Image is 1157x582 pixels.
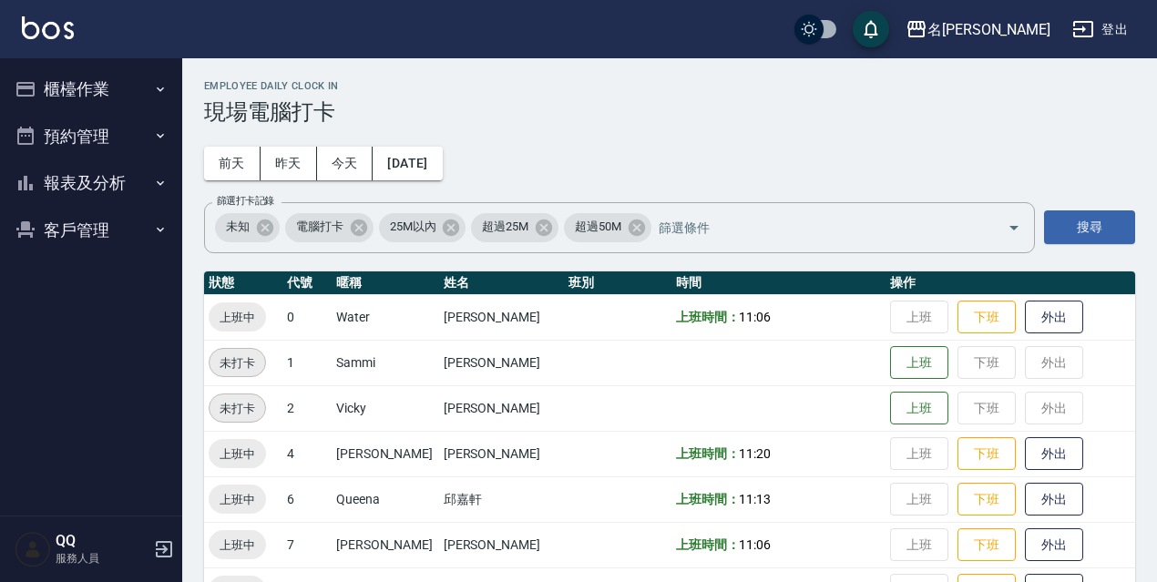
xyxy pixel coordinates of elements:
[676,492,740,506] b: 上班時間：
[282,385,332,431] td: 2
[210,353,265,373] span: 未打卡
[209,536,266,555] span: 上班中
[564,218,632,236] span: 超過50M
[957,528,1016,562] button: 下班
[471,218,539,236] span: 超過25M
[890,346,948,380] button: 上班
[999,213,1029,242] button: Open
[56,550,148,567] p: 服務人員
[898,11,1058,48] button: 名[PERSON_NAME]
[282,340,332,385] td: 1
[1025,437,1083,471] button: 外出
[439,340,564,385] td: [PERSON_NAME]
[285,213,374,242] div: 電腦打卡
[471,213,558,242] div: 超過25M
[886,271,1135,295] th: 操作
[332,385,439,431] td: Vicky
[1044,210,1135,244] button: 搜尋
[957,483,1016,516] button: 下班
[439,431,564,476] td: [PERSON_NAME]
[204,80,1135,92] h2: Employee Daily Clock In
[739,537,771,552] span: 11:06
[209,490,266,509] span: 上班中
[204,271,282,295] th: 狀態
[15,531,51,567] img: Person
[676,537,740,552] b: 上班時間：
[282,271,332,295] th: 代號
[22,16,74,39] img: Logo
[927,18,1050,41] div: 名[PERSON_NAME]
[282,476,332,522] td: 6
[439,294,564,340] td: [PERSON_NAME]
[1025,483,1083,516] button: 外出
[439,476,564,522] td: 邱嘉軒
[7,207,175,254] button: 客戶管理
[7,113,175,160] button: 預約管理
[285,218,354,236] span: 電腦打卡
[204,147,261,180] button: 前天
[217,194,274,208] label: 篩選打卡記錄
[56,532,148,550] h5: QQ
[282,431,332,476] td: 4
[439,271,564,295] th: 姓名
[317,147,374,180] button: 今天
[373,147,442,180] button: [DATE]
[739,446,771,461] span: 11:20
[853,11,889,47] button: save
[890,392,948,425] button: 上班
[739,492,771,506] span: 11:13
[210,399,265,418] span: 未打卡
[332,476,439,522] td: Queena
[215,218,261,236] span: 未知
[957,301,1016,334] button: 下班
[332,340,439,385] td: Sammi
[282,294,332,340] td: 0
[439,522,564,567] td: [PERSON_NAME]
[564,271,671,295] th: 班別
[957,437,1016,471] button: 下班
[1025,301,1083,334] button: 外出
[204,99,1135,125] h3: 現場電腦打卡
[215,213,280,242] div: 未知
[332,271,439,295] th: 暱稱
[7,66,175,113] button: 櫃檯作業
[1065,13,1135,46] button: 登出
[1025,528,1083,562] button: 外出
[332,431,439,476] td: [PERSON_NAME]
[439,385,564,431] td: [PERSON_NAME]
[564,213,651,242] div: 超過50M
[676,446,740,461] b: 上班時間：
[739,310,771,324] span: 11:06
[282,522,332,567] td: 7
[379,213,466,242] div: 25M以內
[209,308,266,327] span: 上班中
[654,211,976,243] input: 篩選條件
[332,522,439,567] td: [PERSON_NAME]
[676,310,740,324] b: 上班時間：
[209,444,266,464] span: 上班中
[379,218,447,236] span: 25M以內
[332,294,439,340] td: Water
[7,159,175,207] button: 報表及分析
[261,147,317,180] button: 昨天
[671,271,886,295] th: 時間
